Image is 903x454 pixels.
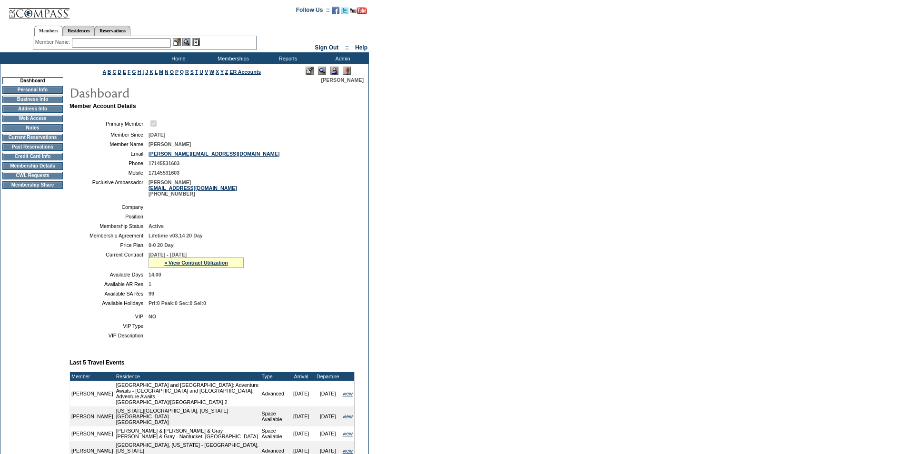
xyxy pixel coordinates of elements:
[260,426,288,441] td: Space Available
[332,10,339,15] a: Become our fan on Facebook
[195,69,198,75] a: T
[2,143,63,151] td: Past Reservations
[95,26,130,36] a: Reservations
[318,67,326,75] img: View Mode
[315,381,341,406] td: [DATE]
[118,69,121,75] a: D
[2,134,63,141] td: Current Reservations
[341,7,348,14] img: Follow us on Twitter
[149,242,174,248] span: 0-0 20 Day
[2,172,63,179] td: CWL Requests
[73,314,145,319] td: VIP:
[35,38,72,46] div: Member Name:
[149,179,237,197] span: [PERSON_NAME] [PHONE_NUMBER]
[108,69,111,75] a: B
[69,103,136,109] b: Member Account Details
[73,160,145,166] td: Phone:
[260,381,288,406] td: Advanced
[199,69,203,75] a: U
[123,69,126,75] a: E
[2,77,63,84] td: Dashboard
[288,406,315,426] td: [DATE]
[173,38,181,46] img: b_edit.gif
[2,115,63,122] td: Web Access
[73,179,145,197] td: Exclusive Ambassador:
[70,381,115,406] td: [PERSON_NAME]
[330,67,338,75] img: Impersonate
[315,44,338,51] a: Sign Out
[341,10,348,15] a: Follow us on Twitter
[73,333,145,338] td: VIP Description:
[73,223,145,229] td: Membership Status:
[149,160,179,166] span: 17145531603
[145,69,148,75] a: J
[164,260,228,266] a: » View Contract Utilization
[165,69,169,75] a: N
[149,69,153,75] a: K
[180,69,184,75] a: Q
[345,44,349,51] span: ::
[115,381,260,406] td: [GEOGRAPHIC_DATA] and [GEOGRAPHIC_DATA]: Adventure Awaits - [GEOGRAPHIC_DATA] and [GEOGRAPHIC_DAT...
[138,69,141,75] a: H
[170,69,174,75] a: O
[306,67,314,75] img: Edit Mode
[185,69,189,75] a: R
[149,141,191,147] span: [PERSON_NAME]
[343,391,353,396] a: view
[205,52,259,64] td: Memberships
[149,300,206,306] span: Pri:0 Peak:0 Sec:0 Sel:0
[175,69,179,75] a: P
[315,406,341,426] td: [DATE]
[2,124,63,132] td: Notes
[73,323,145,329] td: VIP Type:
[220,69,224,75] a: Y
[69,359,124,366] b: Last 5 Travel Events
[288,426,315,441] td: [DATE]
[2,181,63,189] td: Membership Share
[149,170,179,176] span: 17145531603
[73,291,145,296] td: Available SA Res:
[103,69,106,75] a: A
[2,86,63,94] td: Personal Info
[192,38,200,46] img: Reservations
[205,69,208,75] a: V
[69,83,259,102] img: pgTtlDashboard.gif
[296,6,330,17] td: Follow Us ::
[343,67,351,75] img: Log Concern/Member Elevation
[142,69,144,75] a: I
[128,69,131,75] a: F
[2,153,63,160] td: Credit Card Info
[332,7,339,14] img: Become our fan on Facebook
[73,151,145,157] td: Email:
[73,281,145,287] td: Available AR Res:
[315,426,341,441] td: [DATE]
[343,448,353,454] a: view
[182,38,190,46] img: View
[216,69,219,75] a: X
[149,291,154,296] span: 99
[315,372,341,381] td: Departure
[225,69,228,75] a: Z
[149,252,187,257] span: [DATE] - [DATE]
[73,132,145,138] td: Member Since:
[73,170,145,176] td: Mobile:
[260,372,288,381] td: Type
[73,119,145,128] td: Primary Member:
[70,426,115,441] td: [PERSON_NAME]
[343,431,353,436] a: view
[70,406,115,426] td: [PERSON_NAME]
[34,26,63,36] a: Members
[260,406,288,426] td: Space Available
[149,151,279,157] a: [PERSON_NAME][EMAIL_ADDRESS][DOMAIN_NAME]
[149,233,203,238] span: Lifetime v03.14 20 Day
[2,105,63,113] td: Address Info
[229,69,261,75] a: ER Accounts
[2,96,63,103] td: Business Info
[343,414,353,419] a: view
[112,69,116,75] a: C
[321,77,364,83] span: [PERSON_NAME]
[355,44,367,51] a: Help
[73,233,145,238] td: Membership Agreement:
[149,132,165,138] span: [DATE]
[2,162,63,170] td: Membership Details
